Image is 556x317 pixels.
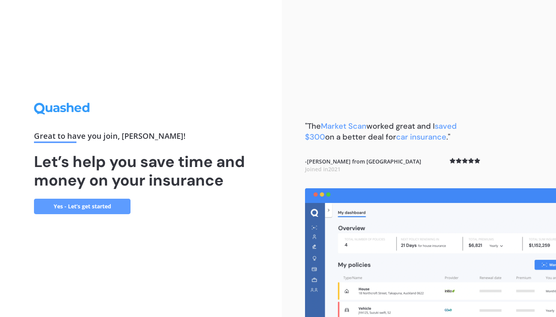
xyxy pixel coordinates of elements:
[34,152,248,189] h1: Let’s help you save time and money on your insurance
[305,165,341,173] span: Joined in 2021
[321,121,366,131] span: Market Scan
[396,132,446,142] span: car insurance
[34,199,131,214] a: Yes - Let’s get started
[305,121,457,142] span: saved $300
[34,132,248,143] div: Great to have you join , [PERSON_NAME] !
[305,188,556,317] img: dashboard.webp
[305,121,457,142] b: "The worked great and I on a better deal for ."
[305,158,421,173] b: - [PERSON_NAME] from [GEOGRAPHIC_DATA]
